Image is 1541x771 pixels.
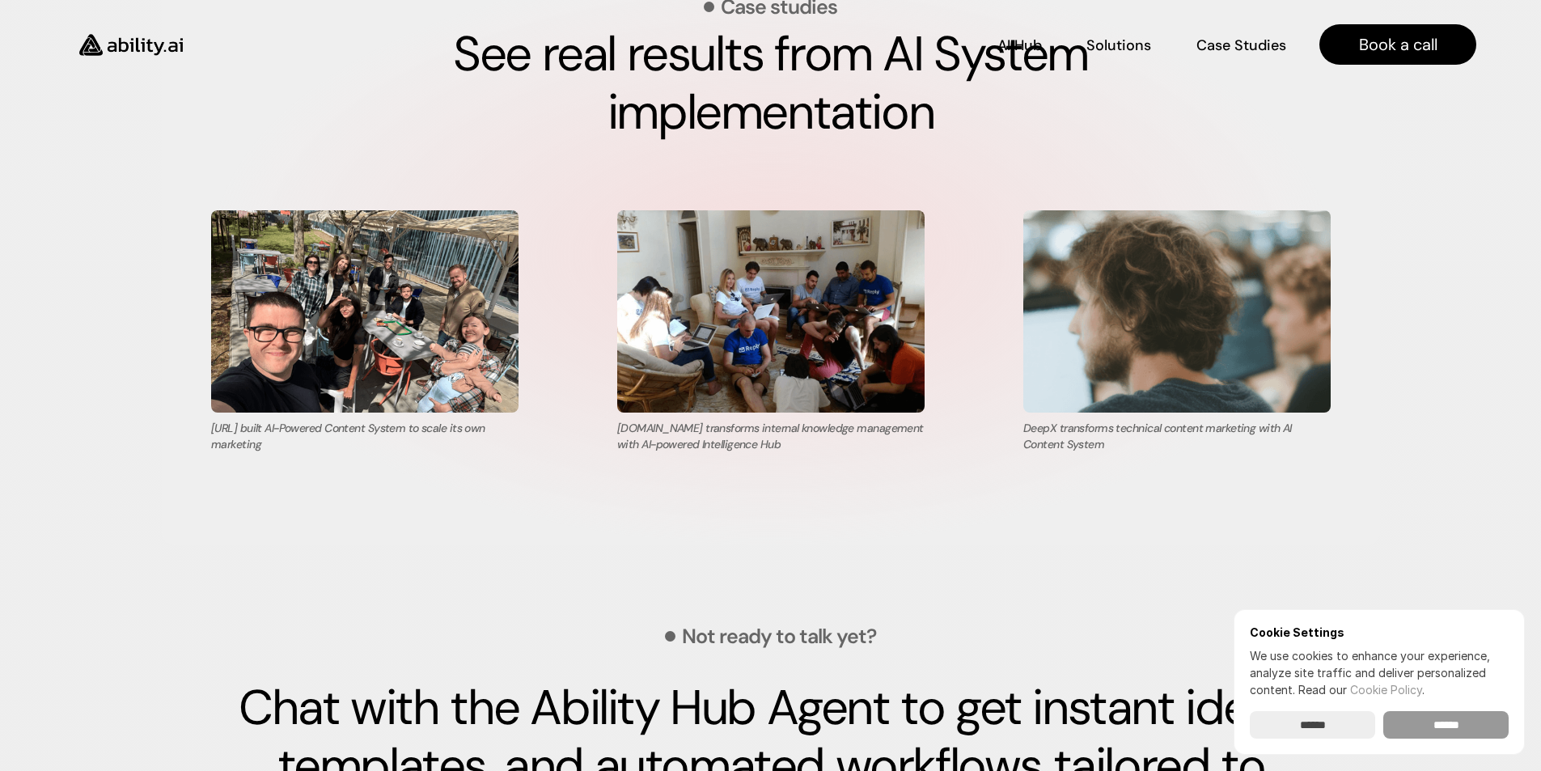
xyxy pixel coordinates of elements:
[682,626,876,646] p: Not ready to talk yet?
[1196,31,1287,59] a: Case Studies
[1023,421,1331,452] p: DeepX transforms technical content marketing with AI Content System
[1250,647,1509,698] p: We use cookies to enhance your experience, analyze site traffic and deliver personalized content.
[1086,36,1151,56] p: Solutions
[997,36,1042,56] p: AI Hub
[1350,683,1422,697] a: Cookie Policy
[1319,24,1476,65] a: Book a call
[974,180,1380,483] a: DeepX transforms technical content marketing with AI Content System
[1196,36,1286,56] p: Case Studies
[1359,33,1437,56] p: Book a call
[162,180,568,483] a: [URL] built AI-Powered Content System to scale its own marketing
[617,421,925,452] p: [DOMAIN_NAME] transforms internal knowledge management with AI-powered Intelligence Hub
[1298,683,1425,697] span: Read our .
[1250,625,1509,639] h6: Cookie Settings
[453,22,1099,144] strong: See real results from AI System implementation
[568,180,974,483] a: [DOMAIN_NAME] transforms internal knowledge management with AI-powered Intelligence Hub
[205,24,1476,65] nav: Main navigation
[1086,31,1151,59] a: Solutions
[211,421,519,452] p: [URL] built AI-Powered Content System to scale its own marketing
[997,31,1042,59] a: AI Hub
